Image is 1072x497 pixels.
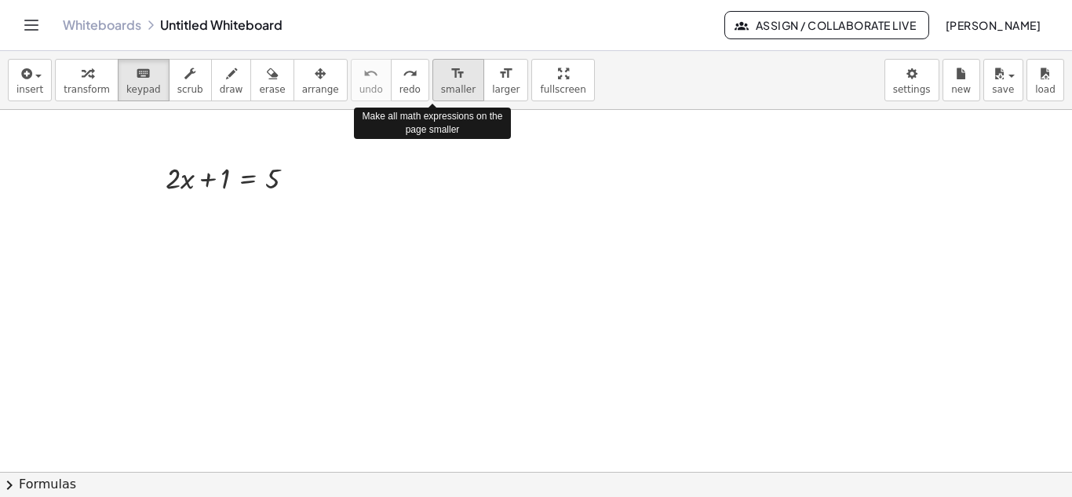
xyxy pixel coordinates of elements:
span: fullscreen [540,84,585,95]
span: larger [492,84,520,95]
button: load [1026,59,1064,101]
i: redo [403,64,417,83]
button: settings [884,59,939,101]
button: fullscreen [531,59,594,101]
i: undo [363,64,378,83]
span: load [1035,84,1056,95]
span: draw [220,84,243,95]
button: [PERSON_NAME] [932,11,1053,39]
button: arrange [294,59,348,101]
span: transform [64,84,110,95]
button: transform [55,59,119,101]
span: erase [259,84,285,95]
i: format_size [498,64,513,83]
i: keyboard [136,64,151,83]
span: [PERSON_NAME] [945,18,1041,32]
span: settings [893,84,931,95]
span: arrange [302,84,339,95]
div: Make all math expressions on the page smaller [354,108,511,139]
button: erase [250,59,294,101]
span: undo [359,84,383,95]
button: redoredo [391,59,429,101]
span: Assign / Collaborate Live [738,18,916,32]
button: format_sizesmaller [432,59,484,101]
button: new [943,59,980,101]
button: undoundo [351,59,392,101]
button: scrub [169,59,212,101]
i: format_size [450,64,465,83]
span: redo [399,84,421,95]
a: Whiteboards [63,17,141,33]
button: insert [8,59,52,101]
span: scrub [177,84,203,95]
button: format_sizelarger [483,59,528,101]
span: smaller [441,84,476,95]
button: Assign / Collaborate Live [724,11,929,39]
button: keyboardkeypad [118,59,170,101]
span: new [951,84,971,95]
span: keypad [126,84,161,95]
button: save [983,59,1023,101]
button: Toggle navigation [19,13,44,38]
button: draw [211,59,252,101]
span: insert [16,84,43,95]
span: save [992,84,1014,95]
